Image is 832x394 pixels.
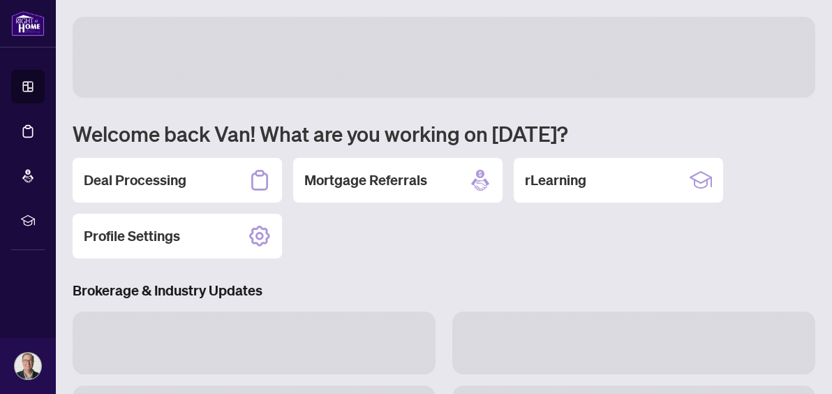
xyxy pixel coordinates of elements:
h1: Welcome back Van! What are you working on [DATE]? [73,120,815,147]
img: logo [11,10,45,36]
h2: rLearning [525,170,586,190]
h2: Profile Settings [84,226,180,246]
h3: Brokerage & Industry Updates [73,281,815,300]
img: Profile Icon [15,353,41,379]
h2: Mortgage Referrals [304,170,427,190]
h2: Deal Processing [84,170,186,190]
